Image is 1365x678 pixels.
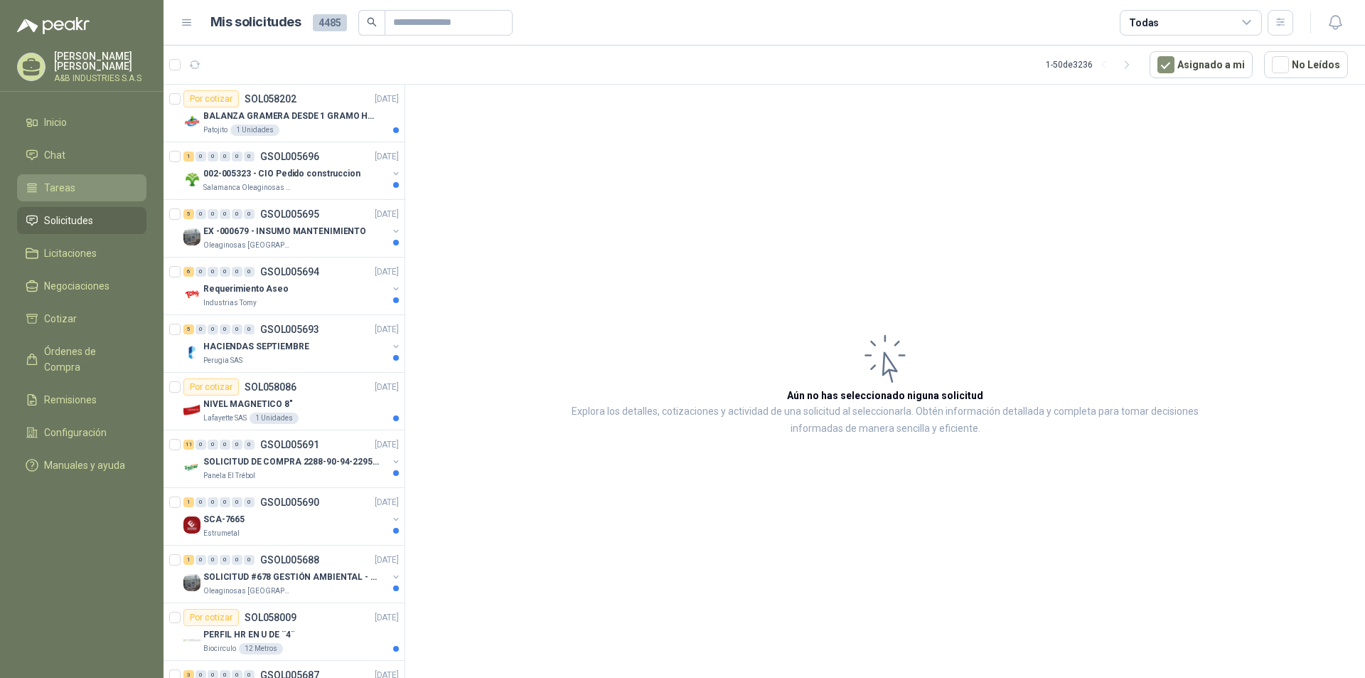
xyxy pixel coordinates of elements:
[260,497,319,507] p: GSOL005690
[44,180,75,196] span: Tareas
[547,403,1223,438] p: Explora los detalles, cotizaciones y actividad de una solicitud al seleccionarla. Obtén informaci...
[183,459,200,476] img: Company Logo
[183,440,194,450] div: 11
[44,115,67,130] span: Inicio
[183,267,194,277] div: 6
[375,611,399,625] p: [DATE]
[183,286,200,303] img: Company Logo
[220,324,230,334] div: 0
[164,603,405,661] a: Por cotizarSOL058009[DATE] Company LogoPERFIL HR EN U DE ¨4¨Biocirculo12 Metros
[196,555,206,565] div: 0
[183,494,402,539] a: 1 0 0 0 0 0 GSOL005690[DATE] Company LogoSCA-7665Estrumetal
[183,206,402,251] a: 5 0 0 0 0 0 GSOL005695[DATE] Company LogoEX -000679 - INSUMO MANTENIMIENTOOleaginosas [GEOGRAPHIC...
[232,152,242,161] div: 0
[260,555,319,565] p: GSOL005688
[44,457,125,473] span: Manuales y ayuda
[1264,51,1348,78] button: No Leídos
[203,643,236,655] p: Biocirculo
[208,497,218,507] div: 0
[183,497,194,507] div: 1
[375,208,399,221] p: [DATE]
[183,609,239,626] div: Por cotizar
[196,440,206,450] div: 0
[375,265,399,279] p: [DATE]
[44,278,109,294] span: Negociaciones
[183,555,194,565] div: 1
[17,109,146,136] a: Inicio
[203,528,240,539] p: Estrumetal
[183,517,200,534] img: Company Logo
[220,152,230,161] div: 0
[244,555,255,565] div: 0
[203,470,255,482] p: Panela El Trébol
[239,643,283,655] div: 12 Metros
[54,74,146,83] p: A&B INDUSTRIES S.A.S
[375,496,399,509] p: [DATE]
[787,388,983,403] h3: Aún no has seleccionado niguna solicitud
[17,174,146,201] a: Tareas
[183,113,200,130] img: Company Logo
[203,355,242,366] p: Perugia SAS
[183,632,200,649] img: Company Logo
[208,209,218,219] div: 0
[203,398,293,411] p: NIVEL MAGNETICO 8"
[208,152,218,161] div: 0
[17,386,146,413] a: Remisiones
[375,553,399,567] p: [DATE]
[313,14,347,31] span: 4485
[220,440,230,450] div: 0
[375,438,399,452] p: [DATE]
[232,440,242,450] div: 0
[232,209,242,219] div: 0
[203,125,227,136] p: Patojito
[17,272,146,300] a: Negociaciones
[203,586,293,597] p: Oleaginosas [GEOGRAPHIC_DATA][PERSON_NAME]
[17,240,146,267] a: Licitaciones
[232,497,242,507] div: 0
[220,497,230,507] div: 0
[183,209,194,219] div: 5
[183,344,200,361] img: Company Logo
[183,436,402,482] a: 11 0 0 0 0 0 GSOL005691[DATE] Company LogoSOLICITUD DE COMPRA 2288-90-94-2295-96-2301-02-04Panela...
[232,267,242,277] div: 0
[244,324,255,334] div: 0
[230,125,279,136] div: 1 Unidades
[203,571,380,584] p: SOLICITUD #678 GESTIÓN AMBIENTAL - TUMACO
[375,150,399,164] p: [DATE]
[44,392,97,408] span: Remisiones
[208,555,218,565] div: 0
[17,419,146,446] a: Configuración
[17,305,146,332] a: Cotizar
[203,282,289,296] p: Requerimiento Aseo
[183,148,402,194] a: 1 0 0 0 0 0 GSOL005696[DATE] Company Logo002-005323 - CIO Pedido construccionSalamanca Oleaginosa...
[232,324,242,334] div: 0
[208,324,218,334] div: 0
[375,92,399,106] p: [DATE]
[164,373,405,430] a: Por cotizarSOL058086[DATE] Company LogoNIVEL MAGNETICO 8"Lafayette SAS1 Unidades
[54,51,146,71] p: [PERSON_NAME] [PERSON_NAME]
[208,440,218,450] div: 0
[203,455,380,469] p: SOLICITUD DE COMPRA 2288-90-94-2295-96-2301-02-04
[44,311,77,327] span: Cotizar
[220,267,230,277] div: 0
[203,413,247,424] p: Lafayette SAS
[210,12,301,33] h1: Mis solicitudes
[44,245,97,261] span: Licitaciones
[196,209,206,219] div: 0
[183,90,239,107] div: Por cotizar
[203,297,257,309] p: Industrias Tomy
[17,17,90,34] img: Logo peakr
[260,440,319,450] p: GSOL005691
[367,17,377,27] span: search
[244,209,255,219] div: 0
[203,167,360,181] p: 002-005323 - CIO Pedido construccion
[244,440,255,450] div: 0
[44,213,93,228] span: Solicitudes
[375,381,399,394] p: [DATE]
[1150,51,1253,78] button: Asignado a mi
[260,324,319,334] p: GSOL005693
[17,207,146,234] a: Solicitudes
[1129,15,1159,31] div: Todas
[183,378,239,396] div: Por cotizar
[183,263,402,309] a: 6 0 0 0 0 0 GSOL005694[DATE] Company LogoRequerimiento AseoIndustrias Tomy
